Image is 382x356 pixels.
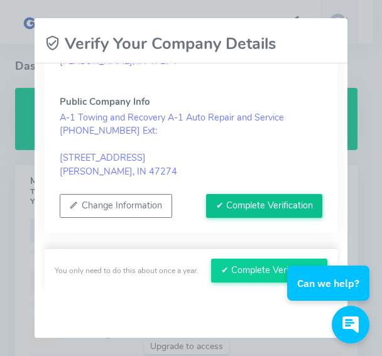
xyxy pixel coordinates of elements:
[60,111,322,179] blockquote: A-1 Towing and Recovery A-1 Auto Repair and Service [PHONE_NUMBER] Ext: [STREET_ADDRESS] [PERSON_...
[60,194,172,218] button: Change Information
[55,265,199,276] div: You only need to do this about once a year.
[45,35,276,53] h2: Verify Your Company Details
[278,231,382,356] iframe: Conversations
[60,97,322,107] h5: Public Company Info
[211,259,327,283] button: ✔ Complete Verification
[206,194,322,218] button: ✔ Complete Verification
